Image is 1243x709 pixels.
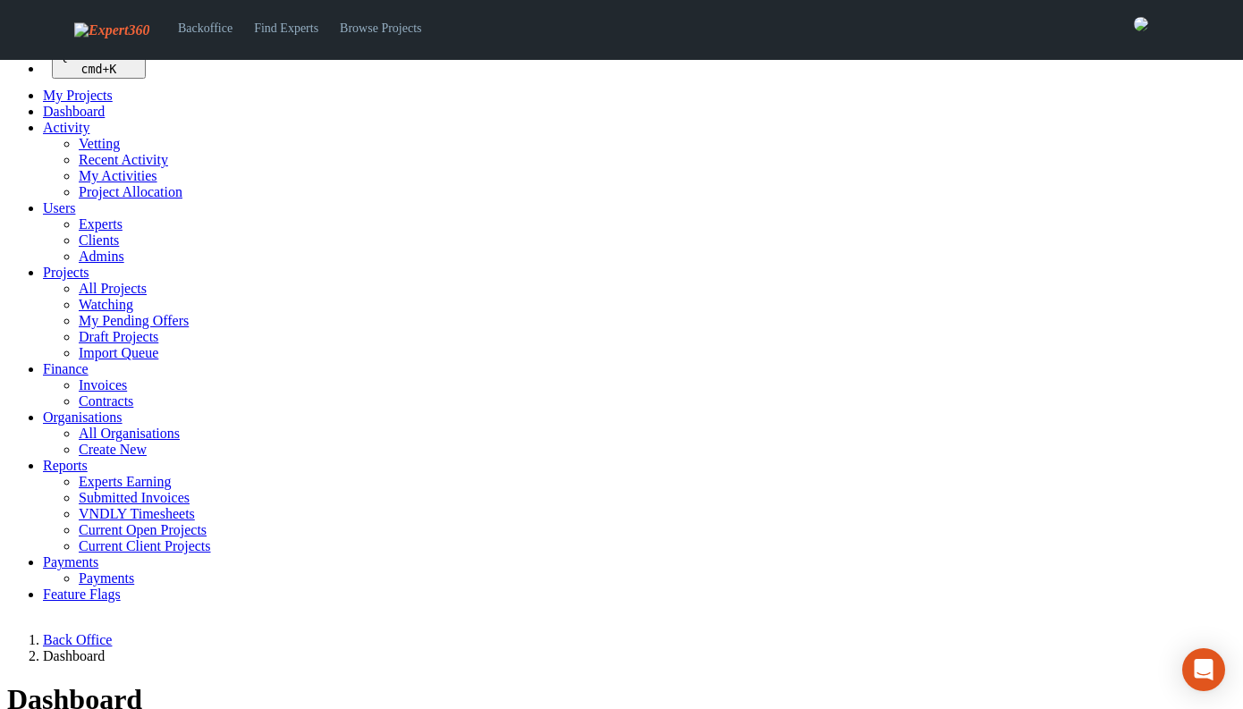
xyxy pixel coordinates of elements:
img: Expert360 [74,22,149,38]
a: All Projects [79,281,147,296]
a: Users [43,200,75,215]
li: Dashboard [43,648,1236,664]
a: Current Open Projects [79,522,207,537]
a: Experts Earning [79,474,172,489]
a: Reports [43,458,88,473]
div: + [59,63,139,76]
div: Open Intercom Messenger [1182,648,1225,691]
a: VNDLY Timesheets [79,506,195,521]
a: My Pending Offers [79,313,189,328]
a: Current Client Projects [79,538,211,553]
a: Recent Activity [79,152,168,167]
a: Invoices [79,377,127,392]
a: Clients [79,232,119,248]
kbd: cmd [80,63,102,76]
a: Finance [43,361,89,376]
a: Admins [79,249,124,264]
a: Experts [79,216,123,232]
a: Projects [43,265,89,280]
a: Draft Projects [79,329,158,344]
kbd: K [109,63,116,76]
img: 0421c9a1-ac87-4857-a63f-b59ed7722763-normal.jpeg [1134,17,1148,31]
a: Dashboard [43,104,105,119]
button: Quick search... cmd+K [52,46,146,79]
a: My Activities [79,168,157,183]
a: Contracts [79,393,133,409]
a: Import Queue [79,345,158,360]
a: Payments [79,570,134,586]
a: Organisations [43,409,123,425]
a: Create New [79,442,147,457]
a: Project Allocation [79,184,182,199]
a: Vetting [79,136,120,151]
a: Payments [43,554,98,570]
a: Back Office [43,632,112,647]
a: Submitted Invoices [79,490,190,505]
a: Activity [43,120,89,135]
a: Watching [79,297,133,312]
a: Feature Flags [43,587,121,602]
a: All Organisations [79,426,180,441]
a: My Projects [43,88,113,103]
